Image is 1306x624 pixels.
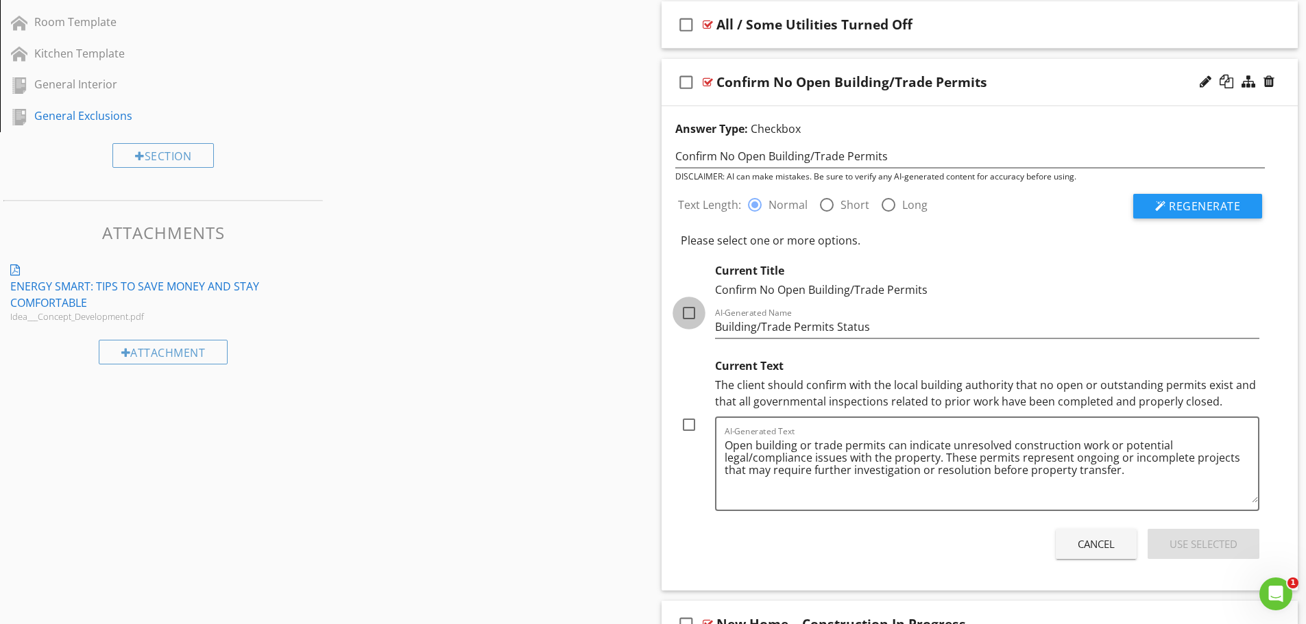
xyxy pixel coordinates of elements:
div: DISCLAIMER: AI can make mistakes. Be sure to verify any AI-generated content for accuracy before ... [675,171,1266,183]
div: Please select one or more options. [681,232,1260,249]
label: Text Length: [678,197,747,213]
div: Section [112,143,214,168]
div: Kitchen Template [34,45,261,62]
span: 1 [1287,577,1298,588]
strong: Answer Type: [675,121,748,136]
div: Cancel [1078,536,1115,552]
div: Confirm No Open Building/Trade Permits [715,282,1260,298]
iframe: Intercom live chat [1259,577,1292,610]
div: Idea___Concept_Development.pdf [10,311,268,322]
span: Regenerate [1169,199,1240,214]
div: All / Some Utilities Turned Off [716,16,912,33]
button: Regenerate [1133,194,1262,219]
div: Current Text [715,352,1260,377]
div: Confirm No Open Building/Trade Permits [716,74,987,90]
div: Current Title [715,262,1260,282]
label: Normal [769,198,808,212]
span: Checkbox [751,121,801,136]
div: The client should confirm with the local building authority that no open or outstanding permits e... [715,377,1260,410]
input: Enter a few words (ex: leaky kitchen faucet) [675,145,1266,168]
div: Attachment [99,340,228,364]
i: check_box_outline_blank [675,8,697,41]
div: Energy Smart: Tips to Save Money and Stay Comfortable [10,278,268,311]
label: Long [902,198,928,212]
label: Short [841,198,869,212]
button: Cancel [1056,529,1137,559]
div: General Interior [34,76,261,92]
i: check_box_outline_blank [675,66,697,99]
a: Energy Smart: Tips to Save Money and Stay Comfortable Idea___Concept_Development.pdf [3,255,326,329]
div: Room Template [34,14,261,30]
div: General Exclusions [34,108,261,124]
input: AI-Generated Name [715,316,1260,338]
